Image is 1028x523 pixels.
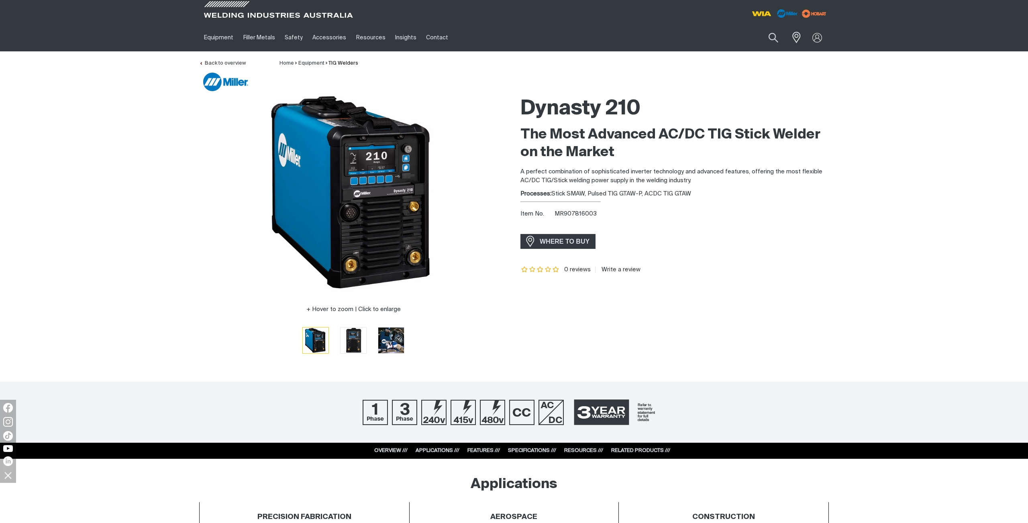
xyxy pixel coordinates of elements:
[520,167,829,185] p: A perfect combination of sophisticated inverter technology and advanced features, offering the mo...
[279,61,294,66] a: Home
[302,327,329,354] button: Go to slide 1
[534,235,595,248] span: WHERE TO BUY
[471,476,557,493] h2: Applications
[341,328,366,353] img: Dynasty 210
[509,400,534,425] img: CC
[568,396,666,429] a: 3 Year Warranty
[3,445,13,452] img: YouTube
[374,448,408,453] a: OVERVIEW ///
[238,24,279,51] a: Filler Metals
[520,96,829,122] h1: Dynasty 210
[520,191,551,197] strong: Processes:
[378,327,404,354] button: Go to slide 3
[340,327,367,354] button: Go to slide 2
[490,513,537,522] h4: AEROSPACE
[392,400,417,425] img: Three Phase
[520,234,596,249] a: WHERE TO BUY
[378,328,404,353] img: Dynasty 210
[3,403,13,413] img: Facebook
[564,267,591,273] span: 0 reviews
[467,448,500,453] a: FEATURES ///
[328,61,358,66] a: TIG Welders
[520,189,829,199] div: Stick SMAW, Pulsed TIG GTAW-P, ACDC TIG GTAW
[279,59,358,67] nav: Breadcrumb
[611,448,670,453] a: RELATED PRODUCTS ///
[564,448,603,453] a: RESOURCES ///
[199,24,671,51] nav: Main
[3,456,13,466] img: LinkedIn
[750,28,787,47] input: Product name or item number...
[303,328,328,353] img: Dynasty 210
[555,211,597,217] span: MR907816003
[298,61,324,66] a: Equipment
[257,513,351,522] h4: PRECISION FABRICATION
[253,92,454,293] img: Dynasty 210
[800,8,829,20] img: miller
[595,266,640,273] a: Write a review
[3,417,13,427] img: Instagram
[451,400,476,425] img: 415 V
[203,73,248,91] img: Miller
[302,305,406,314] button: Hover to zoom | Click to enlarge
[351,24,390,51] a: Resources
[480,400,505,425] img: 480 V
[3,431,13,441] img: TikTok
[363,400,388,425] img: Single Phase
[760,28,787,47] button: Search products
[308,24,351,51] a: Accessories
[538,400,564,425] img: AC/DC
[421,400,447,425] img: 240 V
[199,24,238,51] a: Equipment
[520,267,560,273] span: Rating: {0}
[1,468,15,482] img: hide socials
[421,24,453,51] a: Contact
[199,61,246,66] a: Back to overview
[520,126,829,161] h2: The Most Advanced AC/DC TIG Stick Welder on the Market
[280,24,308,51] a: Safety
[520,210,553,219] span: Item No.
[508,448,556,453] a: SPECIFICATIONS ///
[692,513,755,522] h4: CONSTRUCTION
[416,448,459,453] a: APPLICATIONS ///
[390,24,421,51] a: Insights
